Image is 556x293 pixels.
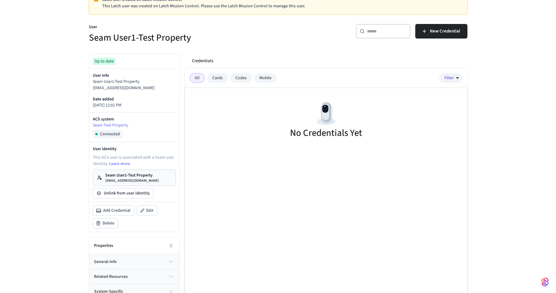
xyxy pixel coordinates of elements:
[94,259,117,265] span: general-info
[93,146,176,152] p: User identity
[93,116,176,122] p: ACS system
[254,73,277,83] div: Mobile
[207,73,228,83] div: Cards
[103,220,114,226] span: Delete
[415,24,467,39] button: New Credential
[187,54,218,68] button: Credentials
[93,79,176,85] p: Seam User1-Test Property
[93,154,176,167] p: This ACS user is associated with a Seam user identity.
[230,73,252,83] div: Codes
[93,170,176,186] a: Seam User1-Test Property[EMAIL_ADDRESS][DOMAIN_NAME]
[430,27,460,35] span: New Credential
[89,254,180,269] button: general-info
[146,207,153,214] span: Edit
[89,32,275,44] h5: Seam User1-Test Property
[103,207,130,214] span: Add Credential
[290,127,362,139] h5: No Credentials Yet
[94,243,113,249] h2: Properties
[93,206,134,215] button: Add Credential
[105,172,159,178] p: Seam User1-Test Property
[93,85,176,91] p: [EMAIL_ADDRESS][DOMAIN_NAME]
[105,178,159,183] p: [EMAIL_ADDRESS][DOMAIN_NAME]
[109,161,130,167] a: Learn more
[190,73,205,83] div: All
[93,58,116,65] div: Up to date
[137,206,157,215] button: Edit
[541,277,549,287] img: SeamLogoGradient.69752ec5.svg
[439,73,463,83] button: Filter
[100,131,120,137] span: Connected
[93,102,176,109] p: [DATE] 12:02 PM
[93,96,176,102] p: Date added
[89,24,275,32] p: User
[93,218,118,228] button: Delete
[93,188,153,198] button: Unlink from user identity
[89,269,180,284] button: related-resources
[93,122,176,129] a: Seam Test Property
[94,274,128,280] span: related-resources
[93,72,176,79] p: User Info
[102,3,463,9] p: This Latch user was created on Latch Mission Control. Please use the Latch Mission Control to man...
[312,100,340,127] img: Devices Empty State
